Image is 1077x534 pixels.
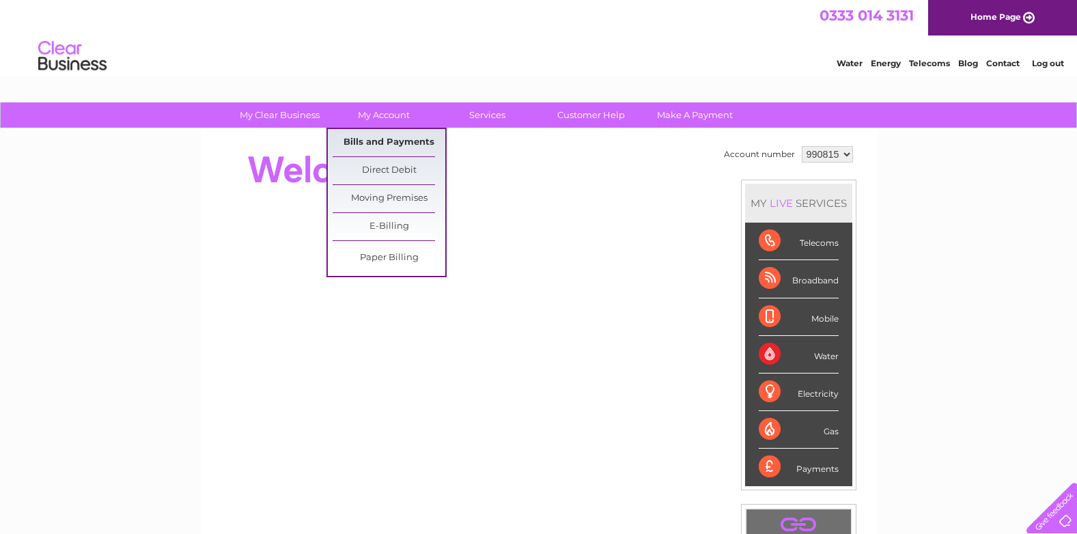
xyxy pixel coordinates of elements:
[333,244,445,272] a: Paper Billing
[38,36,107,77] img: logo.png
[535,102,647,128] a: Customer Help
[767,197,796,210] div: LIVE
[759,336,839,374] div: Water
[958,58,978,68] a: Blog
[759,223,839,260] div: Telecoms
[721,143,798,166] td: Account number
[1032,58,1064,68] a: Log out
[223,102,336,128] a: My Clear Business
[909,58,950,68] a: Telecoms
[327,102,440,128] a: My Account
[871,58,901,68] a: Energy
[820,7,914,24] a: 0333 014 3131
[639,102,751,128] a: Make A Payment
[759,411,839,449] div: Gas
[837,58,863,68] a: Water
[333,157,445,184] a: Direct Debit
[759,449,839,486] div: Payments
[745,184,852,223] div: MY SERVICES
[759,260,839,298] div: Broadband
[333,129,445,156] a: Bills and Payments
[333,213,445,240] a: E-Billing
[759,374,839,411] div: Electricity
[986,58,1020,68] a: Contact
[333,185,445,212] a: Moving Premises
[759,298,839,336] div: Mobile
[216,8,862,66] div: Clear Business is a trading name of Verastar Limited (registered in [GEOGRAPHIC_DATA] No. 3667643...
[431,102,544,128] a: Services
